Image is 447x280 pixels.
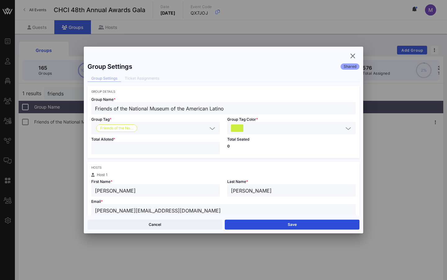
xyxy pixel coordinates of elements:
span: Last Name [227,179,248,184]
span: First Name [91,179,112,184]
div: Group Details [91,90,356,93]
div: Group Settings [88,63,132,70]
div: Friends of the National Museum of the American Latino [91,122,220,134]
span: Friends of the Na… [100,125,133,132]
div: Shared [341,63,359,70]
span: Total Alloted [91,137,115,142]
span: Total Seated [227,137,249,142]
button: Cancel [88,220,222,230]
div: Hosts [91,166,356,169]
span: Email [91,199,103,204]
span: Group Tag Color [227,117,258,122]
p: 0 [227,144,356,148]
button: Save [225,220,359,230]
span: Group Name [91,97,115,102]
span: Host 1 [97,172,107,177]
span: Group Tag [91,117,111,122]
